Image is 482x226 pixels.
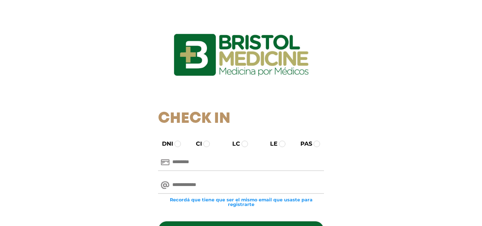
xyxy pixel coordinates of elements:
label: LE [264,140,278,148]
h1: Check In [158,110,324,128]
img: logo_ingresarbristol.jpg [145,9,338,101]
label: DNI [156,140,173,148]
small: Recordá que tiene que ser el mismo email que usaste para registrarte [158,197,324,207]
label: LC [226,140,240,148]
label: PAS [294,140,312,148]
label: CI [189,140,202,148]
